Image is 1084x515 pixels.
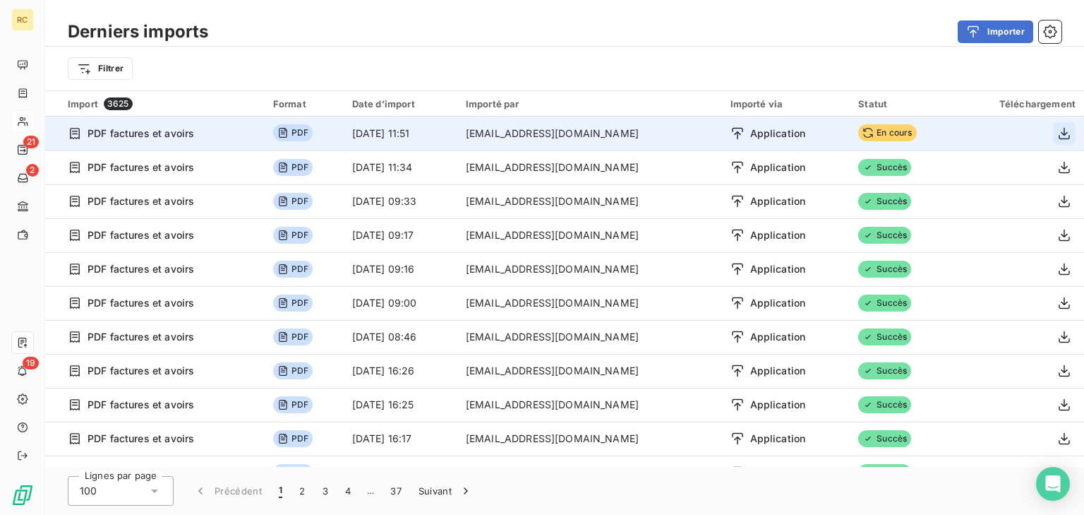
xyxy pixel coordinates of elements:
span: Application [750,194,806,208]
span: Application [750,160,806,174]
span: Application [750,330,806,344]
td: [EMAIL_ADDRESS][DOMAIN_NAME] [457,252,722,286]
span: Succès [858,295,911,312]
span: PDF factures et avoirs [88,296,194,310]
span: PDF [273,124,313,141]
td: [EMAIL_ADDRESS][DOMAIN_NAME] [457,286,722,320]
h3: Derniers imports [68,19,208,45]
td: [EMAIL_ADDRESS][DOMAIN_NAME] [457,117,722,150]
span: Succès [858,159,911,176]
td: [EMAIL_ADDRESS][DOMAIN_NAME] [457,184,722,218]
td: [DATE] 16:17 [344,422,457,456]
span: Application [750,432,806,446]
span: 2 [26,164,39,177]
span: PDF factures et avoirs [88,398,194,412]
div: Importé via [730,98,842,109]
span: PDF [273,396,313,413]
td: [EMAIL_ADDRESS][DOMAIN_NAME] [457,320,722,354]
span: Application [750,126,806,141]
span: En cours [858,124,916,141]
span: PDF [273,261,313,278]
td: [EMAIL_ADDRESS][DOMAIN_NAME] [457,456,722,490]
span: Succès [858,362,911,379]
span: 3625 [104,97,133,110]
td: [DATE] 16:25 [344,388,457,422]
div: Open Intercom Messenger [1036,467,1070,501]
span: PDF [273,464,313,481]
td: [DATE] 16:13 [344,456,457,490]
span: PDF [273,193,313,210]
span: 21 [23,136,39,148]
span: Application [750,364,806,378]
span: Application [750,262,806,276]
span: Application [750,466,806,480]
span: PDF factures et avoirs [88,160,194,174]
td: [EMAIL_ADDRESS][DOMAIN_NAME] [457,422,722,456]
span: Succès [858,328,911,345]
span: PDF factures et avoirs [88,330,194,344]
span: Succès [858,430,911,447]
span: … [359,480,382,502]
td: [DATE] 11:51 [344,117,457,150]
td: [DATE] 09:17 [344,218,457,252]
div: Importé par [466,98,713,109]
span: PDF factures et avoirs [88,194,194,208]
span: PDF [273,430,313,447]
td: [EMAIL_ADDRESS][DOMAIN_NAME] [457,218,722,252]
span: Succès [858,193,911,210]
img: Logo LeanPay [11,484,34,507]
span: Application [750,398,806,412]
td: [EMAIL_ADDRESS][DOMAIN_NAME] [457,388,722,422]
span: PDF [273,362,313,379]
span: Application [750,228,806,242]
span: PDF factures et avoirs [88,466,194,480]
button: Suivant [410,476,481,506]
button: 2 [291,476,313,506]
span: 100 [80,484,97,498]
span: PDF [273,295,313,312]
span: PDF [273,159,313,176]
td: [DATE] 09:16 [344,252,457,286]
span: Application [750,296,806,310]
td: [DATE] 09:33 [344,184,457,218]
td: [DATE] 16:26 [344,354,457,388]
button: 3 [314,476,337,506]
span: PDF [273,227,313,244]
button: Filtrer [68,57,133,80]
div: Date d’import [352,98,449,109]
span: Succès [858,396,911,413]
span: PDF factures et avoirs [88,432,194,446]
span: PDF factures et avoirs [88,228,194,242]
span: 1 [279,484,282,498]
td: [EMAIL_ADDRESS][DOMAIN_NAME] [457,150,722,184]
td: [DATE] 08:46 [344,320,457,354]
td: [EMAIL_ADDRESS][DOMAIN_NAME] [457,354,722,388]
button: Précédent [185,476,270,506]
button: Importer [958,20,1033,43]
div: Statut [858,98,946,109]
div: Import [68,97,256,110]
span: Succès [858,261,911,278]
span: PDF factures et avoirs [88,262,194,276]
span: Succès [858,464,911,481]
span: PDF factures et avoirs [88,126,194,141]
span: 19 [23,357,39,369]
span: Succès [858,227,911,244]
button: 37 [382,476,410,506]
td: [DATE] 11:34 [344,150,457,184]
td: [DATE] 09:00 [344,286,457,320]
button: 4 [337,476,359,506]
span: PDF [273,328,313,345]
div: RC [11,8,34,31]
div: Téléchargement [963,98,1076,109]
div: Format [273,98,335,109]
span: PDF factures et avoirs [88,364,194,378]
button: 1 [270,476,291,506]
